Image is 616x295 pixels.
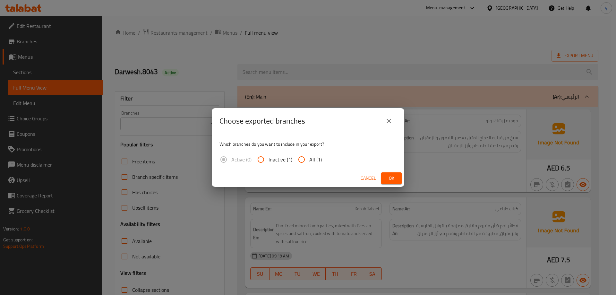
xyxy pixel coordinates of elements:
[269,156,292,163] span: Inactive (1)
[381,113,397,129] button: close
[358,172,379,184] button: Cancel
[219,141,397,147] p: Which branches do you want to include in your export?
[381,172,402,184] button: Ok
[219,116,305,126] h2: Choose exported branches
[361,174,376,182] span: Cancel
[309,156,322,163] span: All (1)
[386,174,397,182] span: Ok
[231,156,252,163] span: Active (0)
